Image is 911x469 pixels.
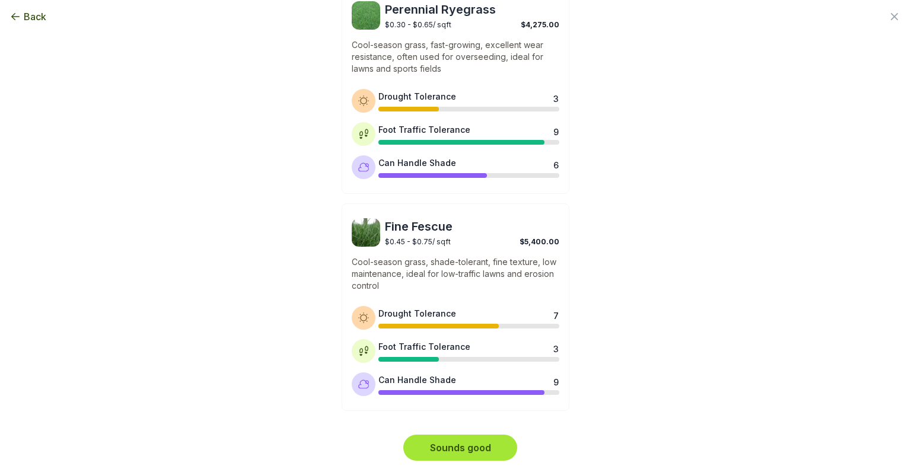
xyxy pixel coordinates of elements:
div: 9 [553,376,558,385]
div: Drought Tolerance [378,90,456,103]
img: Fine Fescue sod image [352,218,380,247]
img: Foot traffic tolerance icon [358,345,370,357]
div: 7 [553,310,558,319]
div: Foot Traffic Tolerance [378,340,470,353]
div: 6 [553,159,558,168]
button: Sounds good [403,435,517,461]
span: Back [24,9,46,24]
span: Fine Fescue [385,218,559,235]
img: Drought tolerance icon [358,95,370,107]
img: Shade tolerance icon [358,378,370,390]
div: 9 [553,126,558,135]
div: 3 [553,343,558,352]
button: Back [9,9,46,24]
img: Shade tolerance icon [358,161,370,173]
p: Cool-season grass, shade-tolerant, fine texture, low maintenance, ideal for low-traffic lawns and... [352,256,559,292]
div: 3 [553,92,558,102]
p: Cool-season grass, fast-growing, excellent wear resistance, often used for overseeding, ideal for... [352,39,559,75]
div: Foot Traffic Tolerance [378,123,470,136]
div: Can Handle Shade [378,157,456,169]
span: $5,400.00 [520,237,559,246]
div: Drought Tolerance [378,307,456,320]
div: Can Handle Shade [378,374,456,386]
img: Drought tolerance icon [358,312,370,324]
img: Foot traffic tolerance icon [358,128,370,140]
span: $0.45 - $0.75 / sqft [385,237,451,246]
